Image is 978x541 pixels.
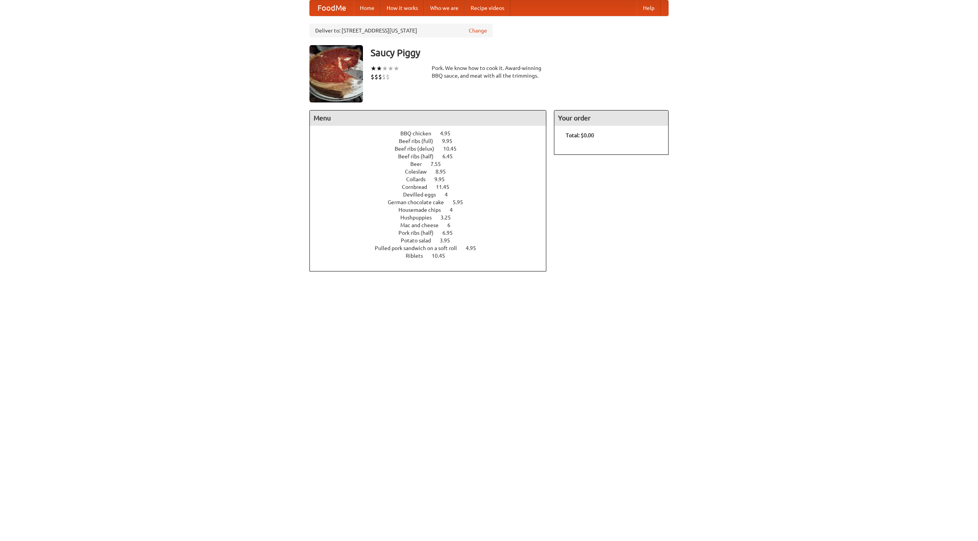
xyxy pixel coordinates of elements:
a: Pork ribs (half) 6.95 [398,230,467,236]
a: BBQ chicken 4.95 [400,130,465,136]
li: ★ [371,64,376,73]
li: ★ [393,64,399,73]
span: 4.95 [466,245,484,251]
span: Potato salad [401,237,439,244]
div: Pork. We know how to cook it. Award-winning BBQ sauce, and meat with all the trimmings. [432,64,546,80]
span: 6 [447,222,458,228]
span: 10.45 [432,253,453,259]
span: 4.95 [440,130,458,136]
a: How it works [381,0,424,16]
a: Riblets 10.45 [406,253,459,259]
a: Home [354,0,381,16]
span: 4 [450,207,460,213]
a: Coleslaw 8.95 [405,169,460,175]
a: Potato salad 3.95 [401,237,464,244]
span: Coleslaw [405,169,434,175]
span: German chocolate cake [388,199,452,205]
a: Devilled eggs 4 [403,192,462,198]
span: Mac and cheese [400,222,446,228]
a: German chocolate cake 5.95 [388,199,477,205]
a: FoodMe [310,0,354,16]
li: ★ [376,64,382,73]
span: Beef ribs (half) [398,153,441,159]
span: Riblets [406,253,431,259]
a: Housemade chips 4 [398,207,467,213]
h4: Menu [310,110,546,126]
a: Change [469,27,487,34]
div: Deliver to: [STREET_ADDRESS][US_STATE] [309,24,493,37]
a: Mac and cheese 6 [400,222,465,228]
a: Hushpuppies 3.25 [400,214,465,221]
li: $ [386,73,390,81]
span: Hushpuppies [400,214,439,221]
span: 6.45 [442,153,460,159]
span: Devilled eggs [403,192,444,198]
a: Beef ribs (half) 6.45 [398,153,467,159]
h3: Saucy Piggy [371,45,669,60]
span: 7.55 [431,161,449,167]
span: 4 [445,192,455,198]
a: Cornbread 11.45 [402,184,463,190]
li: $ [382,73,386,81]
span: Housemade chips [398,207,449,213]
a: Beer 7.55 [410,161,455,167]
span: 10.45 [443,146,464,152]
span: Pulled pork sandwich on a soft roll [375,245,465,251]
a: Pulled pork sandwich on a soft roll 4.95 [375,245,490,251]
a: Help [637,0,661,16]
a: Who we are [424,0,465,16]
span: 11.45 [436,184,457,190]
span: Beef ribs (delux) [395,146,442,152]
span: 9.95 [434,176,452,182]
span: 8.95 [436,169,453,175]
li: $ [378,73,382,81]
span: BBQ chicken [400,130,439,136]
span: 3.25 [440,214,458,221]
span: 3.95 [440,237,458,244]
a: Collards 9.95 [406,176,459,182]
span: 5.95 [453,199,471,205]
span: Collards [406,176,433,182]
span: Beer [410,161,429,167]
img: angular.jpg [309,45,363,102]
span: Beef ribs (full) [399,138,441,144]
h4: Your order [554,110,668,126]
li: ★ [388,64,393,73]
span: Pork ribs (half) [398,230,441,236]
a: Recipe videos [465,0,510,16]
span: 6.95 [442,230,460,236]
b: Total: $0.00 [566,132,594,138]
a: Beef ribs (delux) 10.45 [395,146,471,152]
a: Beef ribs (full) 9.95 [399,138,466,144]
li: ★ [382,64,388,73]
span: Cornbread [402,184,435,190]
span: 9.95 [442,138,460,144]
li: $ [371,73,374,81]
li: $ [374,73,378,81]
